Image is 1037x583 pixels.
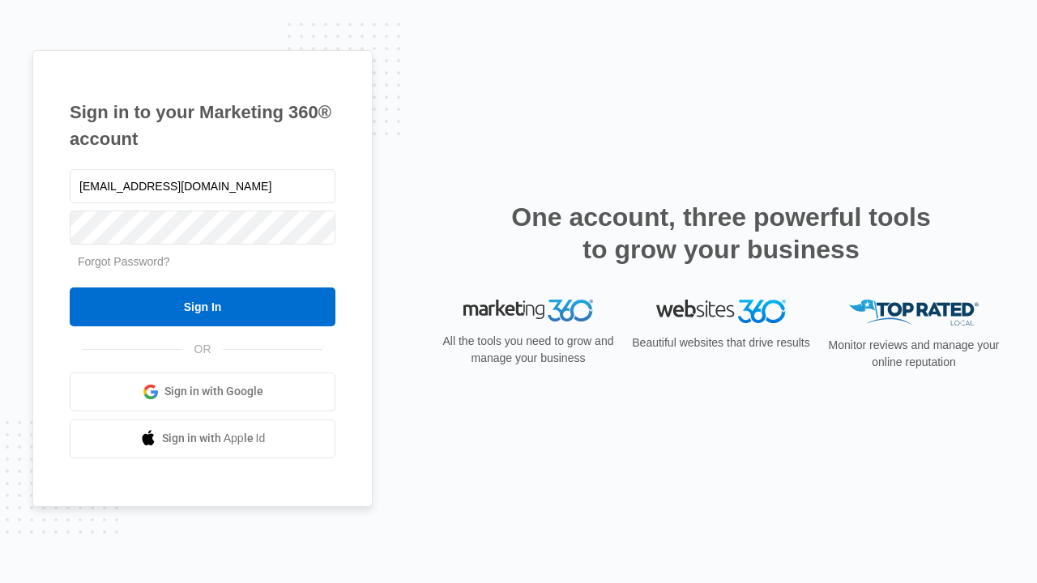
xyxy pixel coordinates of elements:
[162,430,266,447] span: Sign in with Apple Id
[70,419,335,458] a: Sign in with Apple Id
[70,169,335,203] input: Email
[849,300,979,326] img: Top Rated Local
[78,255,170,268] a: Forgot Password?
[70,287,335,326] input: Sign In
[506,201,936,266] h2: One account, three powerful tools to grow your business
[656,300,786,323] img: Websites 360
[70,99,335,152] h1: Sign in to your Marketing 360® account
[183,341,223,358] span: OR
[463,300,593,322] img: Marketing 360
[437,333,619,367] p: All the tools you need to grow and manage your business
[823,337,1005,371] p: Monitor reviews and manage your online reputation
[70,372,335,411] a: Sign in with Google
[164,383,263,400] span: Sign in with Google
[630,334,812,351] p: Beautiful websites that drive results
